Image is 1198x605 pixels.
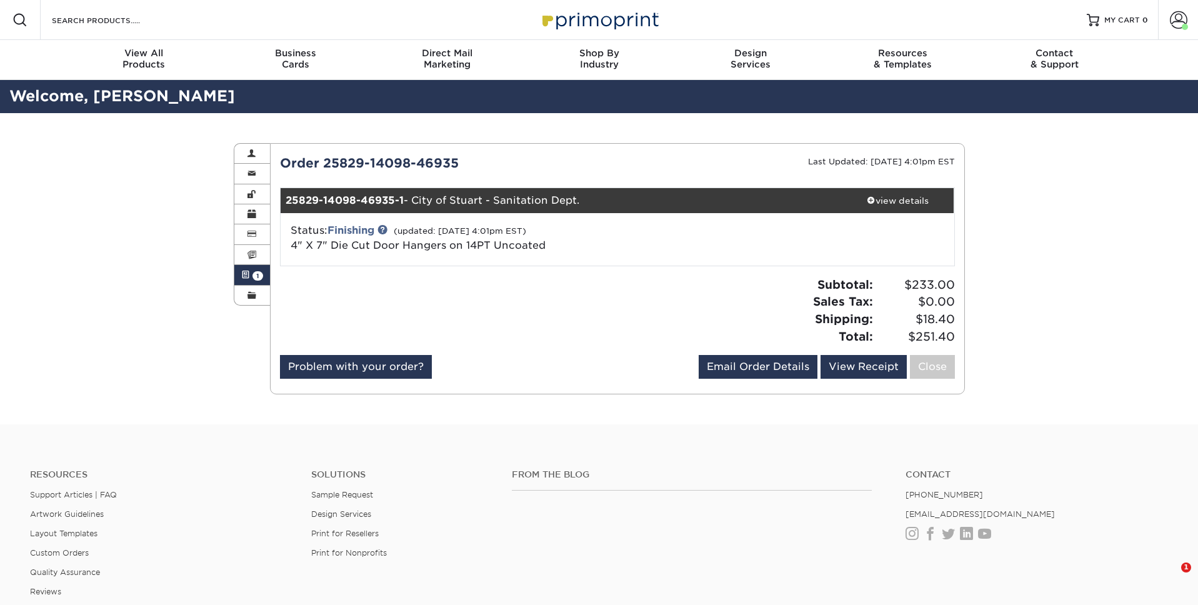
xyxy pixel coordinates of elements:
[675,47,827,70] div: Services
[371,47,523,59] span: Direct Mail
[311,469,493,480] h4: Solutions
[280,355,432,379] a: Problem with your order?
[827,47,979,59] span: Resources
[877,276,955,294] span: $233.00
[51,12,172,27] input: SEARCH PRODUCTS.....
[30,529,97,538] a: Layout Templates
[817,277,873,291] strong: Subtotal:
[68,47,220,59] span: View All
[523,47,675,70] div: Industry
[271,154,617,172] div: Order 25829-14098-46935
[311,548,387,557] a: Print for Nonprofits
[311,509,371,519] a: Design Services
[537,6,662,33] img: Primoprint
[827,47,979,70] div: & Templates
[1142,16,1148,24] span: 0
[877,293,955,311] span: $0.00
[523,47,675,59] span: Shop By
[877,328,955,346] span: $251.40
[30,469,292,480] h4: Resources
[291,239,546,251] a: 4" X 7" Die Cut Door Hangers on 14PT Uncoated
[311,490,373,499] a: Sample Request
[219,47,371,70] div: Cards
[234,265,271,285] a: 1
[842,188,954,213] a: view details
[827,40,979,80] a: Resources& Templates
[1104,15,1140,26] span: MY CART
[815,312,873,326] strong: Shipping:
[30,548,89,557] a: Custom Orders
[675,47,827,59] span: Design
[808,157,955,166] small: Last Updated: [DATE] 4:01pm EST
[979,47,1131,70] div: & Support
[30,490,117,499] a: Support Articles | FAQ
[219,40,371,80] a: BusinessCards
[979,40,1131,80] a: Contact& Support
[906,490,983,499] a: [PHONE_NUMBER]
[821,355,907,379] a: View Receipt
[252,271,263,281] span: 1
[281,223,729,253] div: Status:
[286,194,404,206] strong: 25829-14098-46935-1
[1156,562,1186,592] iframe: Intercom live chat
[877,311,955,328] span: $18.40
[311,529,379,538] a: Print for Resellers
[906,469,1168,480] a: Contact
[371,47,523,70] div: Marketing
[910,355,955,379] a: Close
[394,226,526,236] small: (updated: [DATE] 4:01pm EST)
[813,294,873,308] strong: Sales Tax:
[68,47,220,70] div: Products
[371,40,523,80] a: Direct MailMarketing
[842,194,954,207] div: view details
[1181,562,1191,572] span: 1
[906,509,1055,519] a: [EMAIL_ADDRESS][DOMAIN_NAME]
[523,40,675,80] a: Shop ByIndustry
[675,40,827,80] a: DesignServices
[327,224,374,236] a: Finishing
[68,40,220,80] a: View AllProducts
[979,47,1131,59] span: Contact
[699,355,817,379] a: Email Order Details
[512,469,872,480] h4: From the Blog
[30,509,104,519] a: Artwork Guidelines
[839,329,873,343] strong: Total:
[281,188,842,213] div: - City of Stuart - Sanitation Dept.
[219,47,371,59] span: Business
